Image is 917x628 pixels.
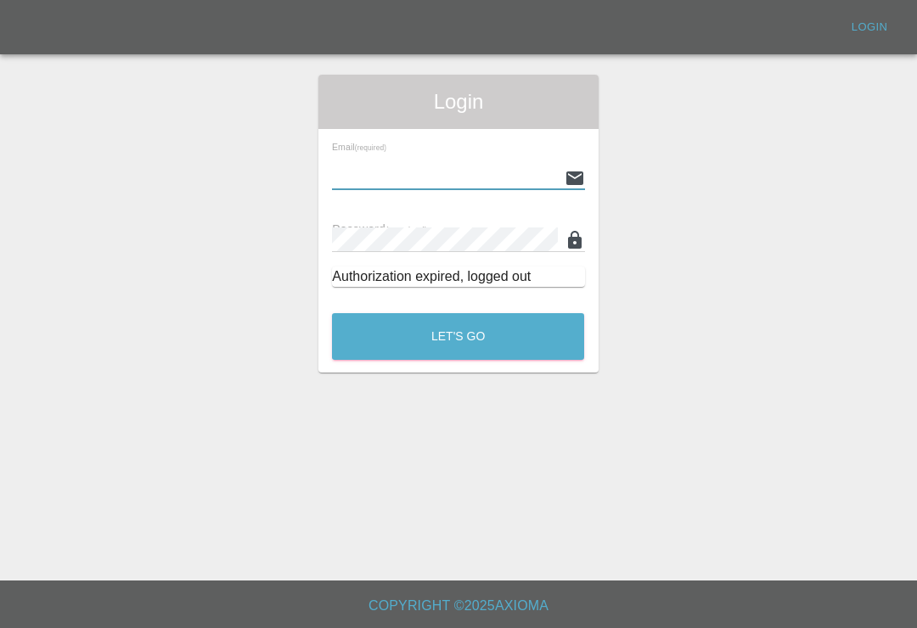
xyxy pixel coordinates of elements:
span: Password [332,222,427,236]
div: Authorization expired, logged out [332,266,584,287]
a: Login [842,14,897,41]
small: (required) [385,225,428,235]
span: Login [332,88,584,115]
button: Let's Go [332,313,584,360]
small: (required) [355,144,386,152]
span: Email [332,142,386,152]
h6: Copyright © 2025 Axioma [14,594,903,618]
